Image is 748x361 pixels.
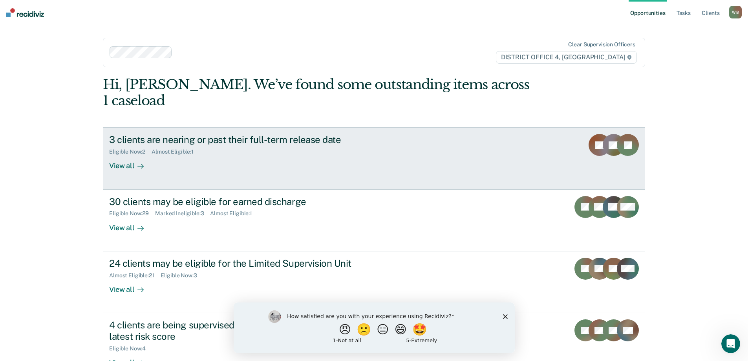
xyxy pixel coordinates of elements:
div: Almost Eligible : 1 [152,148,200,155]
div: View all [109,217,153,232]
div: View all [109,279,153,294]
div: Eligible Now : 2 [109,148,152,155]
div: 3 clients are nearing or past their full-term release date [109,134,385,145]
div: Almost Eligible : 1 [210,210,258,217]
div: Almost Eligible : 21 [109,272,161,279]
div: View all [109,155,153,170]
div: Clear supervision officers [568,41,635,48]
div: Eligible Now : 4 [109,345,152,352]
a: 30 clients may be eligible for earned dischargeEligible Now:29Marked Ineligible:3Almost Eligible:... [103,190,645,251]
div: Marked Ineligible : 3 [155,210,210,217]
a: 3 clients are nearing or past their full-term release dateEligible Now:2Almost Eligible:1View all [103,127,645,189]
div: 24 clients may be eligible for the Limited Supervision Unit [109,258,385,269]
span: DISTRICT OFFICE 4, [GEOGRAPHIC_DATA] [496,51,637,64]
div: Eligible Now : 3 [161,272,203,279]
div: Eligible Now : 29 [109,210,155,217]
a: 24 clients may be eligible for the Limited Supervision UnitAlmost Eligible:21Eligible Now:3View all [103,251,645,313]
div: 30 clients may be eligible for earned discharge [109,196,385,207]
div: Hi, [PERSON_NAME]. We’ve found some outstanding items across 1 caseload [103,77,537,109]
button: WB [729,6,742,18]
div: W B [729,6,742,18]
div: 4 clients are being supervised at a level that does not match their latest risk score [109,319,385,342]
iframe: Intercom live chat [721,334,740,353]
iframe: Survey by Kim from Recidiviz [234,302,515,353]
img: Recidiviz [6,8,44,17]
